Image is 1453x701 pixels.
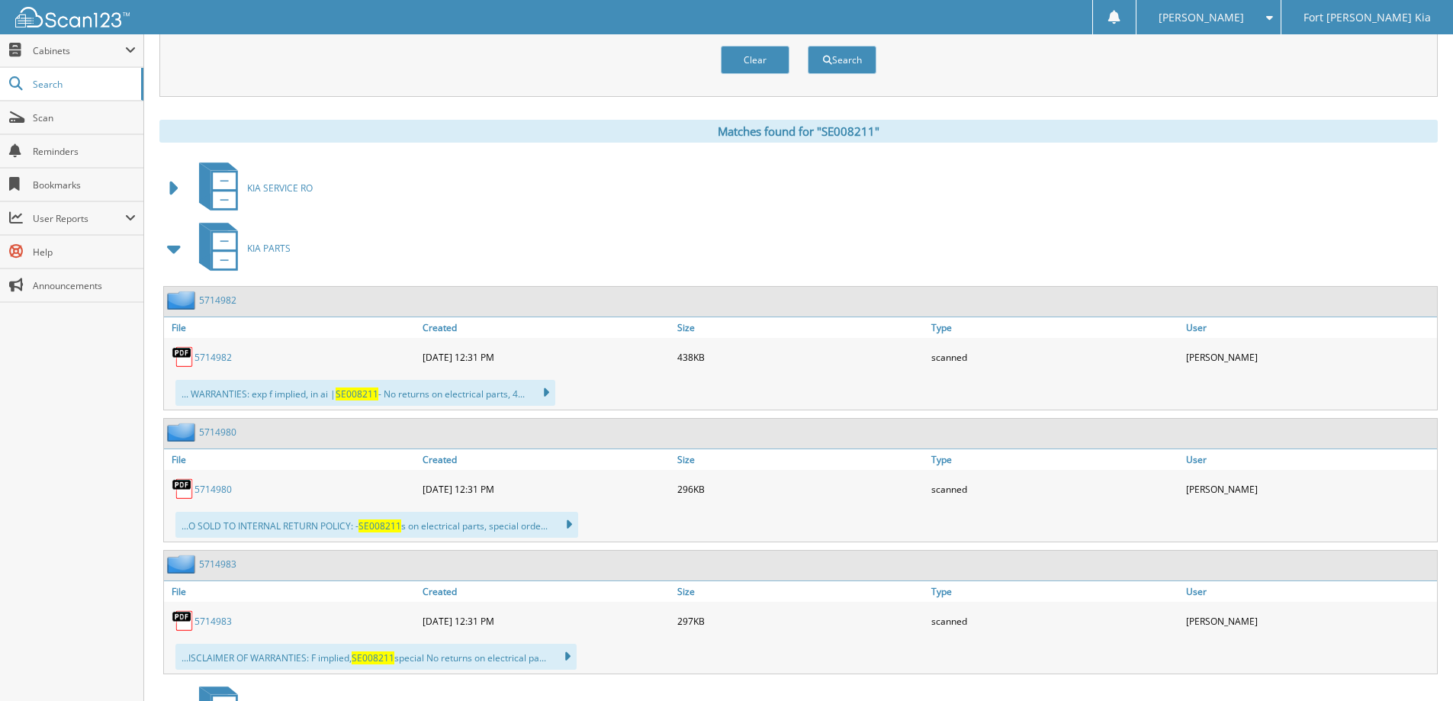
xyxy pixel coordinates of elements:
[419,449,673,470] a: Created
[358,519,401,532] span: SE008211
[33,279,136,292] span: Announcements
[336,387,378,400] span: SE008211
[190,218,291,278] a: KIA PARTS
[927,317,1182,338] a: Type
[33,212,125,225] span: User Reports
[33,145,136,158] span: Reminders
[1182,474,1437,504] div: [PERSON_NAME]
[167,423,199,442] img: folder2.png
[175,644,577,670] div: ...ISCLAIMER OF WARRANTIES: F implied, special No returns on electrical pa...
[194,483,232,496] a: 5714980
[1182,317,1437,338] a: User
[172,609,194,632] img: PDF.png
[419,317,673,338] a: Created
[419,474,673,504] div: [DATE] 12:31 PM
[1182,581,1437,602] a: User
[159,120,1438,143] div: Matches found for "SE008211"
[15,7,130,27] img: scan123-logo-white.svg
[175,380,555,406] div: ... WARRANTIES: exp f implied, in ai | - No returns on electrical parts, 4...
[199,558,236,571] a: 5714983
[175,512,578,538] div: ...O SOLD TO INTERNAL RETURN POLICY: - s on electrical parts, special orde...
[194,351,232,364] a: 5714982
[172,478,194,500] img: PDF.png
[199,294,236,307] a: 5714982
[164,449,419,470] a: File
[33,78,133,91] span: Search
[673,449,928,470] a: Size
[419,581,673,602] a: Created
[808,46,876,74] button: Search
[352,651,394,664] span: SE008211
[1304,13,1431,22] span: Fort [PERSON_NAME] Kia
[927,606,1182,636] div: scanned
[172,346,194,368] img: PDF.png
[927,581,1182,602] a: Type
[167,291,199,310] img: folder2.png
[927,474,1182,504] div: scanned
[927,342,1182,372] div: scanned
[1182,606,1437,636] div: [PERSON_NAME]
[419,342,673,372] div: [DATE] 12:31 PM
[194,615,232,628] a: 5714983
[419,606,673,636] div: [DATE] 12:31 PM
[167,555,199,574] img: folder2.png
[721,46,789,74] button: Clear
[673,581,928,602] a: Size
[1159,13,1244,22] span: [PERSON_NAME]
[247,182,313,195] span: KIA SERVICE RO
[1182,449,1437,470] a: User
[927,449,1182,470] a: Type
[673,606,928,636] div: 297KB
[1377,628,1453,701] iframe: Chat Widget
[247,242,291,255] span: KIA PARTS
[673,342,928,372] div: 438KB
[1182,342,1437,372] div: [PERSON_NAME]
[164,317,419,338] a: File
[33,111,136,124] span: Scan
[673,474,928,504] div: 296KB
[33,178,136,191] span: Bookmarks
[33,246,136,259] span: Help
[199,426,236,439] a: 5714980
[33,44,125,57] span: Cabinets
[673,317,928,338] a: Size
[164,581,419,602] a: File
[190,158,313,218] a: KIA SERVICE RO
